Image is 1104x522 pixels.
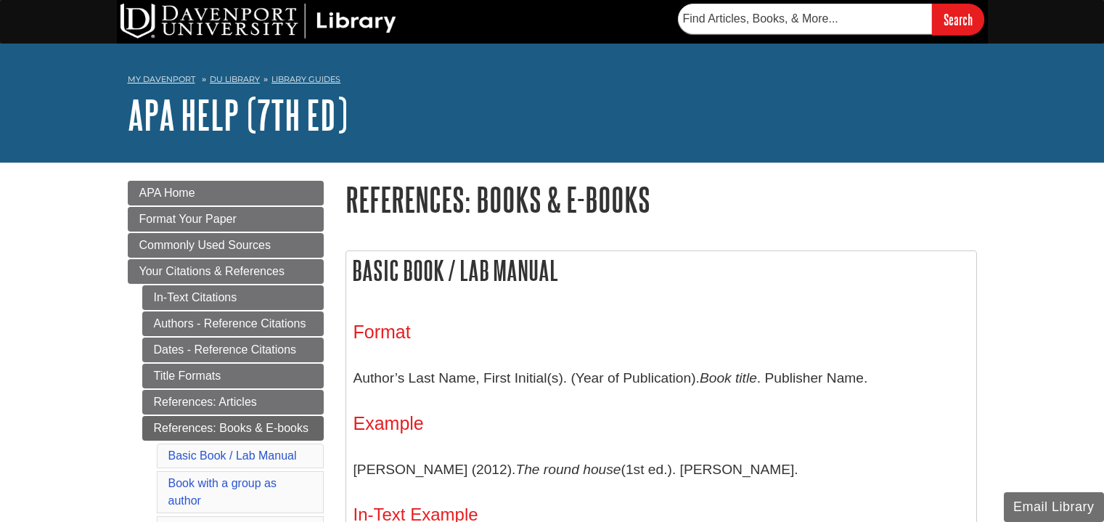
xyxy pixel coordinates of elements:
[142,285,324,310] a: In-Text Citations
[353,357,969,399] p: Author’s Last Name, First Initial(s). (Year of Publication). . Publisher Name.
[168,477,277,507] a: Book with a group as author
[128,259,324,284] a: Your Citations & References
[128,207,324,232] a: Format Your Paper
[139,187,195,199] span: APA Home
[353,413,969,434] h3: Example
[142,364,324,388] a: Title Formats
[353,322,969,343] h3: Format
[168,449,297,462] a: Basic Book / Lab Manual
[128,92,348,137] a: APA Help (7th Ed)
[271,74,340,84] a: Library Guides
[142,311,324,336] a: Authors - Reference Citations
[345,181,977,218] h1: References: Books & E-books
[128,233,324,258] a: Commonly Used Sources
[353,449,969,491] p: [PERSON_NAME] (2012). (1st ed.). [PERSON_NAME].
[142,416,324,441] a: References: Books & E-books
[932,4,984,35] input: Search
[139,265,285,277] span: Your Citations & References
[139,239,271,251] span: Commonly Used Sources
[142,338,324,362] a: Dates - Reference Citations
[210,74,260,84] a: DU Library
[142,390,324,415] a: References: Articles
[139,213,237,225] span: Format Your Paper
[700,370,757,386] i: Book title
[346,251,976,290] h2: Basic Book / Lab Manual
[1004,492,1104,522] button: Email Library
[120,4,396,38] img: DU Library
[128,181,324,205] a: APA Home
[515,462,621,477] i: The round house
[128,70,977,93] nav: breadcrumb
[678,4,984,35] form: Searches DU Library's articles, books, and more
[678,4,932,34] input: Find Articles, Books, & More...
[128,73,195,86] a: My Davenport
